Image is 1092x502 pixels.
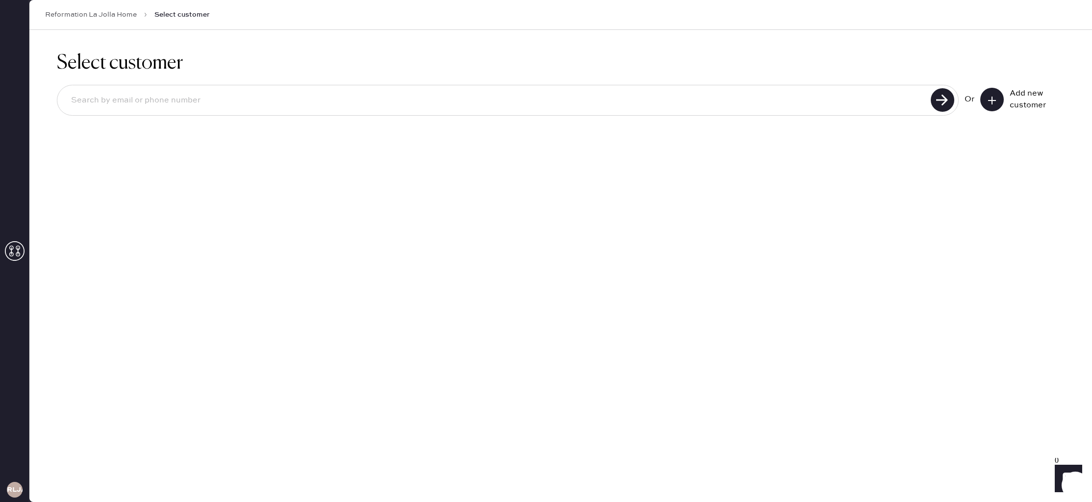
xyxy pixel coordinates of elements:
[57,51,1065,75] h1: Select customer
[45,10,137,20] a: Reformation La Jolla Home
[1045,458,1088,500] iframe: Front Chat
[63,89,928,112] input: Search by email or phone number
[7,486,23,493] h3: RLJA
[965,94,974,105] div: Or
[1010,88,1059,111] div: Add new customer
[154,10,210,20] span: Select customer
